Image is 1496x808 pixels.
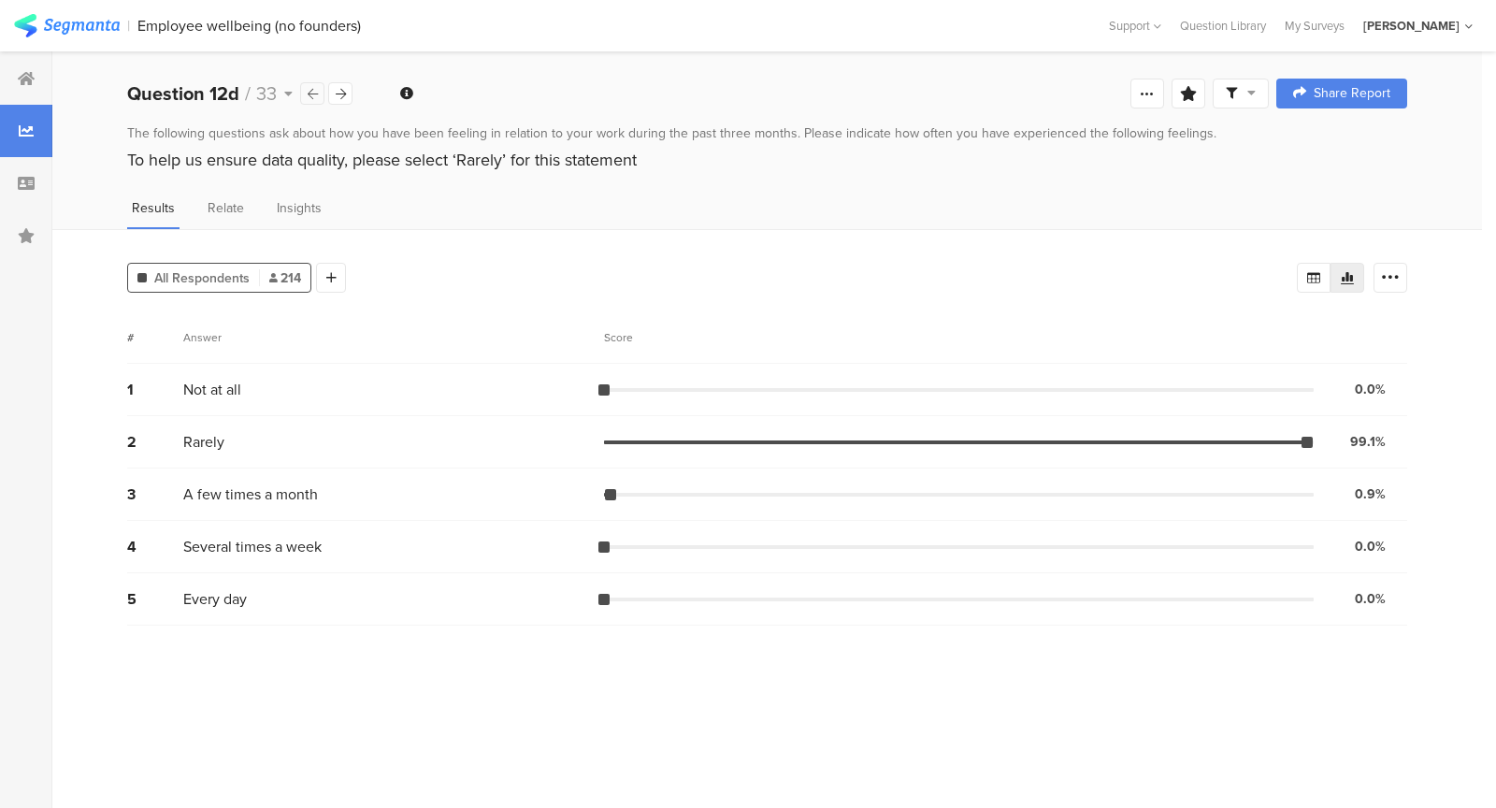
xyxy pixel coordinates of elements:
[183,379,241,400] span: Not at all
[127,148,1407,172] div: To help us ensure data quality, please select ‘Rarely’ for this statement
[127,123,1407,143] div: The following questions ask about how you have been feeling in relation to your work during the p...
[183,431,224,453] span: Rarely
[1275,17,1354,35] a: My Surveys
[1355,380,1386,399] div: 0.0%
[604,329,643,346] div: Score
[1355,537,1386,556] div: 0.0%
[127,379,183,400] div: 1
[183,483,318,505] span: A few times a month
[154,268,250,288] span: All Respondents
[127,588,183,610] div: 5
[1355,589,1386,609] div: 0.0%
[127,15,130,36] div: |
[1109,11,1161,40] div: Support
[245,79,251,108] span: /
[183,329,222,346] div: Answer
[256,79,277,108] span: 33
[127,329,183,346] div: #
[1350,432,1386,452] div: 99.1%
[183,536,322,557] span: Several times a week
[127,79,239,108] b: Question 12d
[127,536,183,557] div: 4
[1355,484,1386,504] div: 0.9%
[1363,17,1460,35] div: [PERSON_NAME]
[132,198,175,218] span: Results
[1171,17,1275,35] a: Question Library
[137,17,361,35] div: Employee wellbeing (no founders)
[183,588,247,610] span: Every day
[127,431,183,453] div: 2
[269,268,301,288] span: 214
[208,198,244,218] span: Relate
[127,483,183,505] div: 3
[14,14,120,37] img: segmanta logo
[1314,87,1390,100] span: Share Report
[277,198,322,218] span: Insights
